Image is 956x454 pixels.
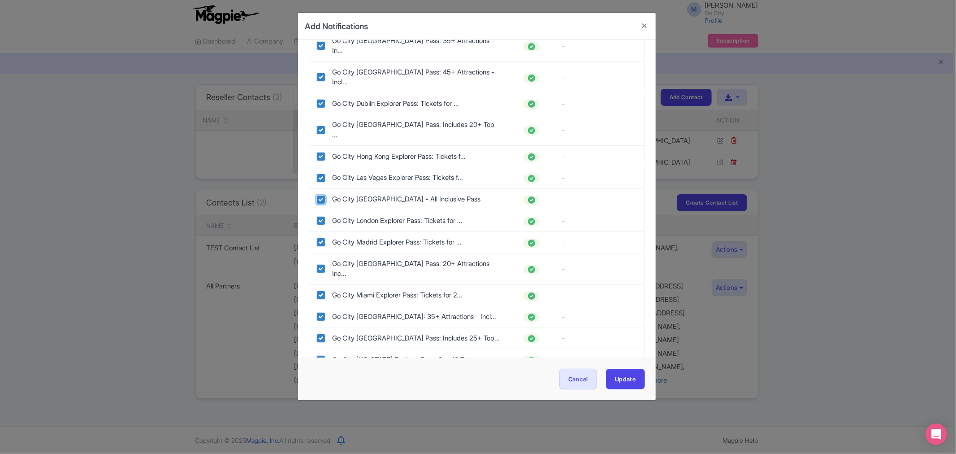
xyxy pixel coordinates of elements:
[333,194,501,205] label: Go City London - All Inclusive Pass
[559,369,597,389] button: Cancel
[562,239,565,246] span: -
[562,313,565,321] span: -
[562,100,565,108] span: -
[562,174,565,182] span: -
[333,259,501,279] label: Go City Madrid Pass: 20+ Attractions - Includes Prado Museum
[562,265,565,273] span: -
[562,196,565,203] span: -
[562,74,565,81] span: -
[333,216,501,226] label: Go City London Explorer Pass: Tickets for 2-7 Attractions
[333,152,501,162] label: Go City Hong Kong Explorer Pass: Tickets for 3-7 Attractions
[606,369,645,389] button: Update
[333,355,501,365] label: Go City New York Explorer Pass: 2 to 10 Top Attractions
[562,292,565,299] span: -
[562,334,565,342] span: -
[333,99,501,109] label: Go City Dublin Explorer Pass: Tickets for 3-7 Attractions
[562,356,565,363] span: -
[333,237,501,248] label: Go City Madrid Explorer Pass: Tickets for 3-7 Attractions
[926,423,947,445] div: Open Intercom Messenger
[562,217,565,225] span: -
[333,173,501,183] label: Go City Las Vegas Explorer Pass: Tickets for 2-7 Attractions
[305,20,368,32] h4: Add Notifications
[562,126,565,134] span: -
[634,13,656,39] button: Close
[333,67,501,87] label: Go City Dubai Pass: 45+ Attractions - Includes Burj Khalifa
[333,312,501,322] label: Go City Miami Pass: 35+ Attractions - Includes Gatorland
[562,153,565,160] span: -
[333,36,501,56] label: Go City Chicago Pass: 35+ Attractions - Includes 360 Chicago
[333,290,501,301] label: Go City Miami Explorer Pass: Tickets for 2 to 5 Attractions
[333,120,501,140] label: Go City Gothenburg Pass: Includes 20+ Top Attractions
[562,42,565,50] span: -
[333,333,501,344] label: Go City New Orleans Pass: Includes 25+ Top Attractions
